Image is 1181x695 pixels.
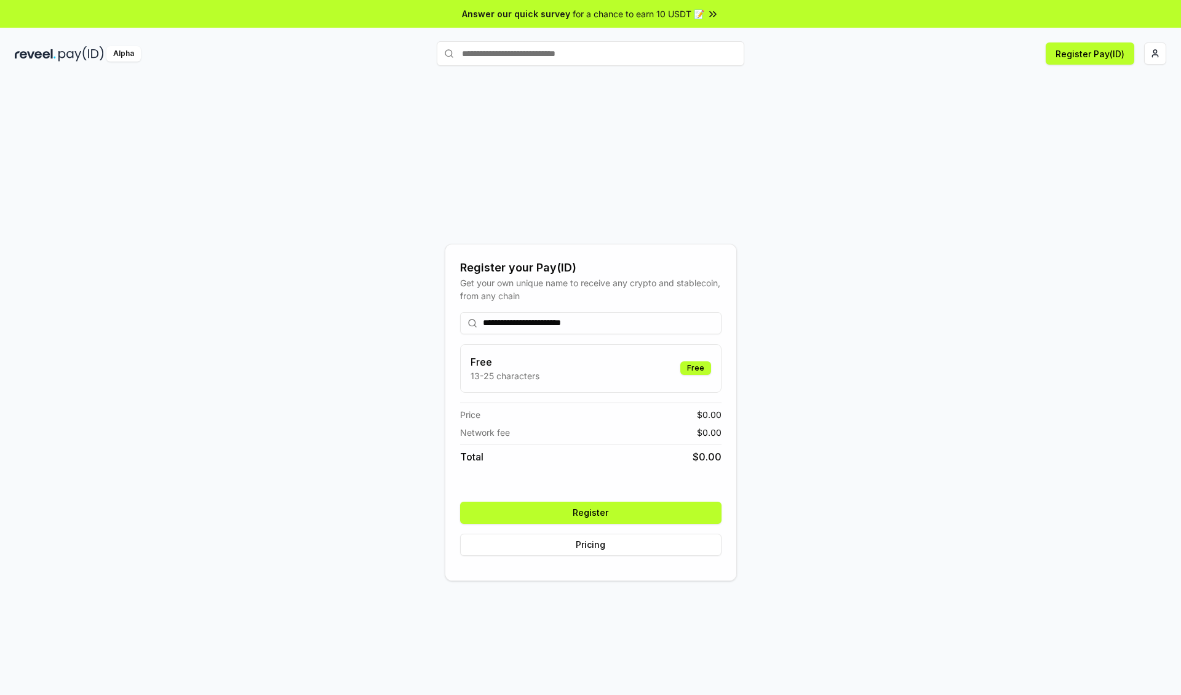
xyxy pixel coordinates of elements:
[460,408,480,421] span: Price
[460,449,483,464] span: Total
[573,7,704,20] span: for a chance to earn 10 USDT 📝
[680,361,711,375] div: Free
[460,502,722,524] button: Register
[460,259,722,276] div: Register your Pay(ID)
[697,408,722,421] span: $ 0.00
[15,46,56,62] img: reveel_dark
[106,46,141,62] div: Alpha
[58,46,104,62] img: pay_id
[460,534,722,556] button: Pricing
[471,355,539,369] h3: Free
[697,426,722,439] span: $ 0.00
[460,276,722,302] div: Get your own unique name to receive any crypto and stablecoin, from any chain
[460,426,510,439] span: Network fee
[471,369,539,382] p: 13-25 characters
[462,7,570,20] span: Answer our quick survey
[693,449,722,464] span: $ 0.00
[1046,42,1134,65] button: Register Pay(ID)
